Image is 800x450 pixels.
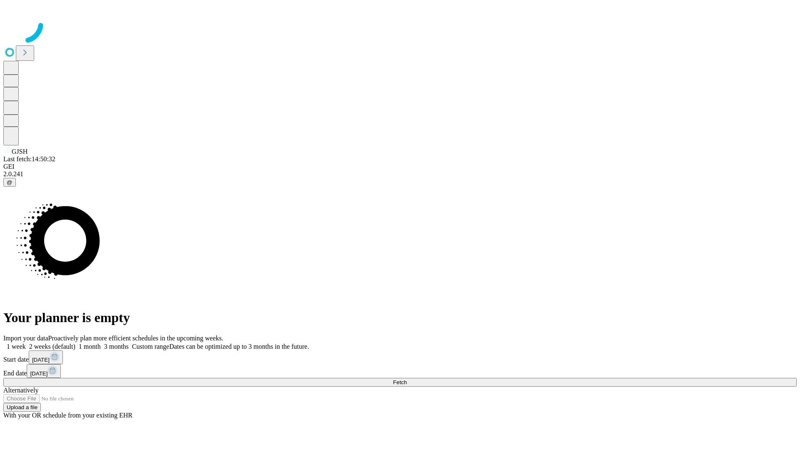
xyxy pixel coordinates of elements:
[104,343,129,350] span: 3 months
[393,379,407,385] span: Fetch
[30,370,47,377] span: [DATE]
[29,343,75,350] span: 2 weeks (default)
[3,335,48,342] span: Import your data
[3,170,797,178] div: 2.0.241
[12,148,27,155] span: GJSH
[3,155,55,162] span: Last fetch: 14:50:32
[3,378,797,387] button: Fetch
[3,178,16,187] button: @
[27,364,61,378] button: [DATE]
[48,335,223,342] span: Proactively plan more efficient schedules in the upcoming weeks.
[169,343,309,350] span: Dates can be optimized up to 3 months in the future.
[3,412,132,419] span: With your OR schedule from your existing EHR
[3,310,797,325] h1: Your planner is empty
[7,343,26,350] span: 1 week
[3,403,41,412] button: Upload a file
[32,357,50,363] span: [DATE]
[7,179,12,185] span: @
[3,387,38,394] span: Alternatively
[79,343,101,350] span: 1 month
[29,350,63,364] button: [DATE]
[3,350,797,364] div: Start date
[3,364,797,378] div: End date
[132,343,169,350] span: Custom range
[3,163,797,170] div: GEI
